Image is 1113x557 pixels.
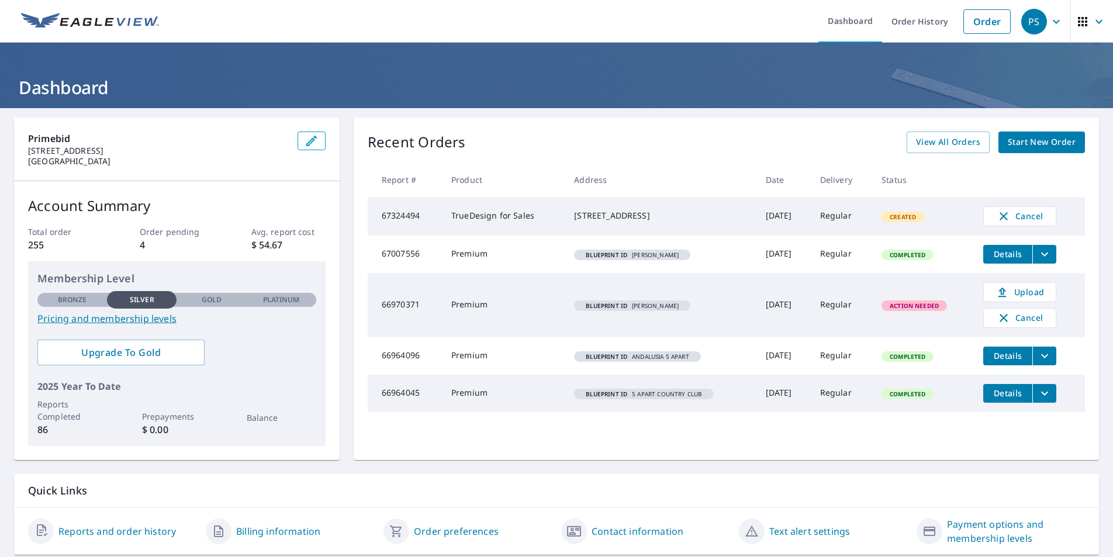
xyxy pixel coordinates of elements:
td: Premium [442,337,565,375]
span: Completed [883,352,932,361]
td: [DATE] [756,337,811,375]
a: Reports and order history [58,524,176,538]
span: Details [990,388,1025,399]
td: 66970371 [368,273,442,337]
td: [DATE] [756,273,811,337]
a: Upload [983,282,1056,302]
th: Report # [368,162,442,197]
a: Text alert settings [769,524,850,538]
td: Regular [811,337,872,375]
span: Details [990,248,1025,260]
em: Blueprint ID [586,303,627,309]
span: Completed [883,390,932,398]
a: View All Orders [907,132,990,153]
p: Gold [202,295,222,305]
a: Pricing and membership levels [37,312,316,326]
a: Upgrade To Gold [37,340,205,365]
button: detailsBtn-66964045 [983,384,1032,403]
button: filesDropdownBtn-67007556 [1032,245,1056,264]
div: [STREET_ADDRESS] [574,210,746,222]
p: $ 54.67 [251,238,326,252]
span: Details [990,350,1025,361]
p: Bronze [58,295,87,305]
th: Product [442,162,565,197]
img: EV Logo [21,13,159,30]
p: Account Summary [28,195,326,216]
button: filesDropdownBtn-66964045 [1032,384,1056,403]
div: PS [1021,9,1047,34]
td: 67324494 [368,197,442,236]
td: Premium [442,236,565,273]
td: 66964045 [368,375,442,412]
em: Blueprint ID [586,252,627,258]
td: Regular [811,273,872,337]
td: [DATE] [756,197,811,236]
span: View All Orders [916,135,980,150]
th: Date [756,162,811,197]
button: Cancel [983,308,1056,328]
td: 67007556 [368,236,442,273]
td: Regular [811,197,872,236]
p: Recent Orders [368,132,466,153]
p: $ 0.00 [142,423,212,437]
span: 5 APART COUNTRY CLUB [579,391,709,397]
p: [STREET_ADDRESS] [28,146,288,156]
td: Regular [811,236,872,273]
p: Reports Completed [37,398,107,423]
th: Status [872,162,974,197]
em: Blueprint ID [586,354,627,359]
td: [DATE] [756,236,811,273]
h1: Dashboard [14,75,1099,99]
button: filesDropdownBtn-66964096 [1032,347,1056,365]
a: Order preferences [414,524,499,538]
p: Platinum [263,295,300,305]
span: Upload [991,285,1049,299]
p: Prepayments [142,410,212,423]
span: Created [883,213,923,221]
p: [GEOGRAPHIC_DATA] [28,156,288,167]
button: detailsBtn-67007556 [983,245,1032,264]
p: Total order [28,226,102,238]
p: 4 [140,238,214,252]
p: 255 [28,238,102,252]
em: Blueprint ID [586,391,627,397]
td: TrueDesign for Sales [442,197,565,236]
th: Address [565,162,756,197]
td: Premium [442,273,565,337]
button: detailsBtn-66964096 [983,347,1032,365]
p: Quick Links [28,483,1085,498]
span: Upgrade To Gold [47,346,195,359]
span: Action Needed [883,302,946,310]
td: [DATE] [756,375,811,412]
span: ANDALUSIA 5 APART [579,354,696,359]
p: Avg. report cost [251,226,326,238]
a: Contact information [592,524,683,538]
p: Primebid [28,132,288,146]
p: 2025 Year To Date [37,379,316,393]
th: Delivery [811,162,872,197]
td: 66964096 [368,337,442,375]
p: 86 [37,423,107,437]
p: Order pending [140,226,214,238]
span: [PERSON_NAME] [579,303,686,309]
span: Start New Order [1008,135,1076,150]
span: Completed [883,251,932,259]
span: [PERSON_NAME] [579,252,686,258]
td: Premium [442,375,565,412]
p: Silver [130,295,154,305]
p: Membership Level [37,271,316,286]
a: Billing information [236,524,320,538]
td: Regular [811,375,872,412]
a: Start New Order [998,132,1085,153]
span: Cancel [996,209,1044,223]
button: Cancel [983,206,1056,226]
a: Payment options and membership levels [947,517,1085,545]
a: Order [963,9,1011,34]
span: Cancel [996,311,1044,325]
p: Balance [247,411,316,424]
